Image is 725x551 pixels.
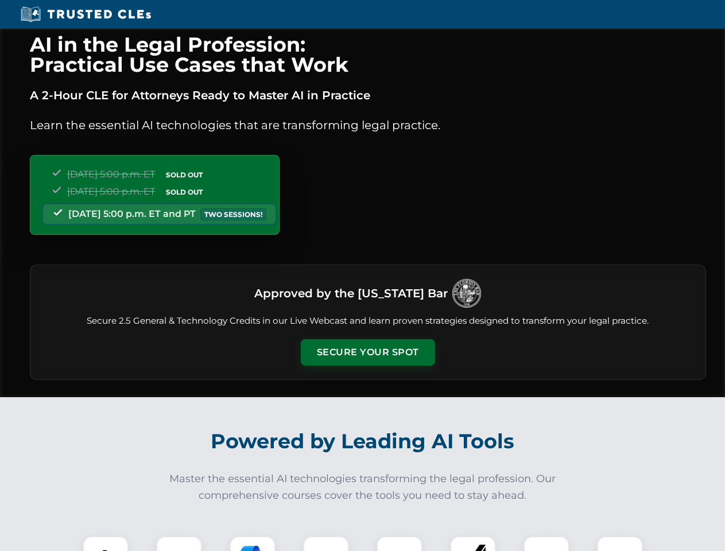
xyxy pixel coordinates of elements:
h1: AI in the Legal Profession: Practical Use Cases that Work [30,34,706,75]
p: A 2-Hour CLE for Attorneys Ready to Master AI in Practice [30,86,706,104]
h3: Approved by the [US_STATE] Bar [254,283,448,304]
span: [DATE] 5:00 p.m. ET [67,169,155,180]
button: Secure Your Spot [301,339,435,366]
h2: Powered by Leading AI Tools [45,421,681,461]
img: Trusted CLEs [17,6,154,23]
p: Learn the essential AI technologies that are transforming legal practice. [30,116,706,134]
img: Logo [452,279,481,308]
span: SOLD OUT [162,186,207,198]
p: Secure 2.5 General & Technology Credits in our Live Webcast and learn proven strategies designed ... [44,315,692,328]
span: SOLD OUT [162,169,207,181]
p: Master the essential AI technologies transforming the legal profession. Our comprehensive courses... [162,471,564,504]
span: [DATE] 5:00 p.m. ET [67,186,155,197]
